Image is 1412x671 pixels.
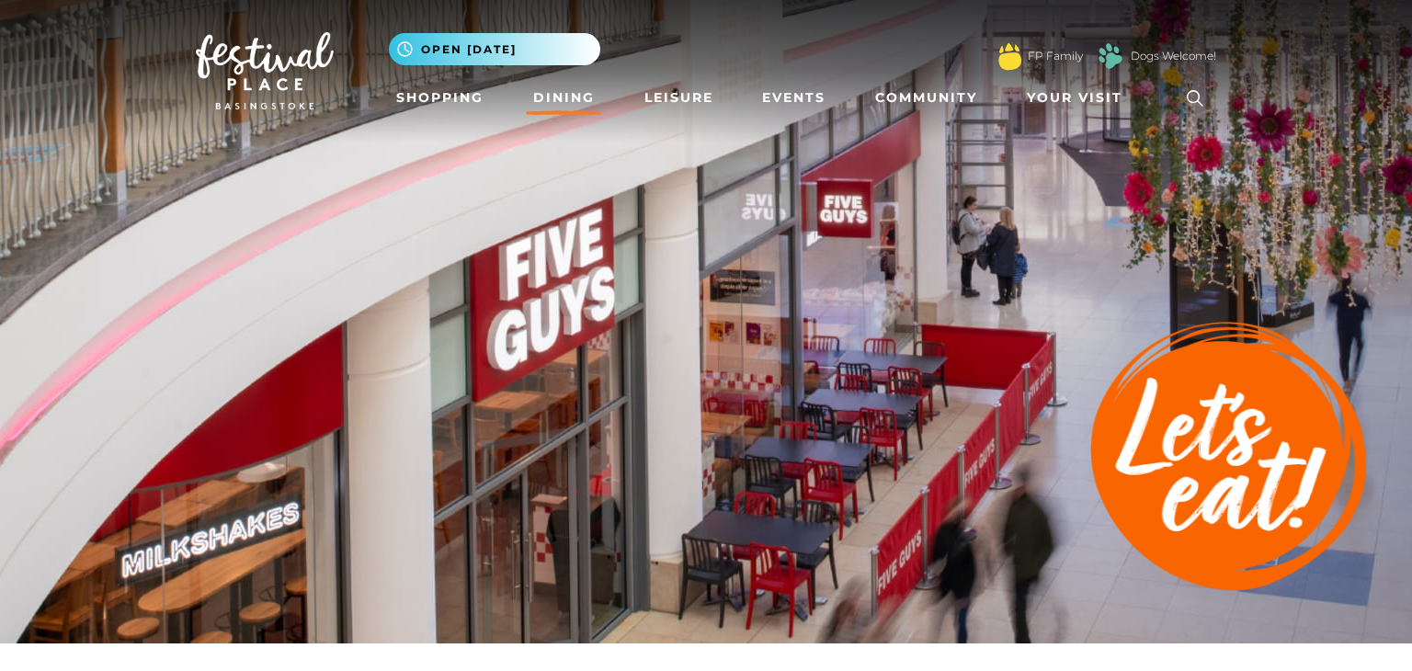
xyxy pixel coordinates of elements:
a: Leisure [637,81,721,115]
img: Festival Place Logo [196,32,334,109]
a: Your Visit [1019,81,1139,115]
a: Shopping [389,81,491,115]
span: Your Visit [1027,88,1122,108]
a: Dining [526,81,602,115]
a: FP Family [1028,48,1083,64]
a: Dogs Welcome! [1131,48,1216,64]
span: Open [DATE] [421,41,517,58]
a: Events [755,81,833,115]
button: Open [DATE] [389,33,600,65]
a: Community [868,81,985,115]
